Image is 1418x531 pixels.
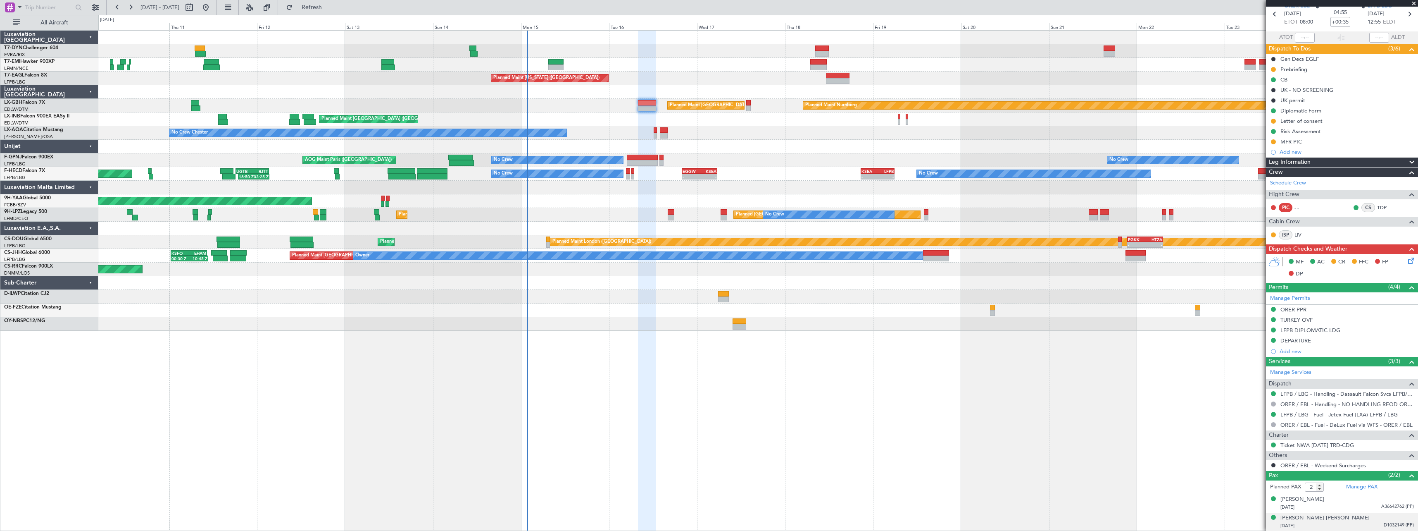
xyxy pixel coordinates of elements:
[805,99,857,112] div: Planned Maint Nurnberg
[1269,451,1287,460] span: Others
[1280,97,1305,104] div: UK permit
[1269,190,1299,199] span: Flight Crew
[1280,55,1319,62] div: Gen Decs EGLF
[4,237,52,242] a: CS-DOUGlobal 6500
[1049,23,1137,30] div: Sun 21
[1280,401,1414,408] a: ORER / EBL - Handling - NO HANDLING REQD ORER/EBL
[4,264,22,269] span: CS-RRC
[1280,348,1414,355] div: Add new
[1269,431,1289,440] span: Charter
[1269,244,1347,254] span: Dispatch Checks and Weather
[1145,237,1162,242] div: HTZA
[670,99,800,112] div: Planned Maint [GEOGRAPHIC_DATA] ([GEOGRAPHIC_DATA])
[683,169,699,174] div: EGGW
[25,1,73,14] input: Trip Number
[171,127,208,139] div: No Crew Chester
[4,209,21,214] span: 9H-LPZ
[1109,154,1128,166] div: No Crew
[697,23,785,30] div: Wed 17
[1338,258,1345,266] span: CR
[4,73,47,78] a: T7-EAGLFalcon 8X
[1280,421,1413,428] a: ORER / EBL - Fuel - DeLux Fuel via WFS - ORER / EBL
[4,120,29,126] a: EDLW/DTM
[321,113,452,125] div: Planned Maint [GEOGRAPHIC_DATA] ([GEOGRAPHIC_DATA])
[4,318,45,323] a: OY-NBSPC12/NG
[4,196,23,201] span: 9H-YAA
[4,215,28,222] a: LFMD/CEQ
[1280,411,1398,418] a: LFPB / LBG - Fuel - Jetex Fuel (LXA) LFPB / LBG
[4,114,69,119] a: LX-INBFalcon 900EX EASy II
[1269,471,1278,481] span: Pax
[494,167,513,180] div: No Crew
[4,250,22,255] span: CS-JHH
[4,45,23,50] span: T7-DYN
[552,236,651,248] div: Planned Maint London ([GEOGRAPHIC_DATA])
[1388,282,1400,291] span: (4/4)
[1280,514,1370,522] div: [PERSON_NAME] [PERSON_NAME]
[736,208,853,221] div: Planned [GEOGRAPHIC_DATA] ([GEOGRAPHIC_DATA])
[4,161,26,167] a: LFPB/LBG
[1391,33,1405,42] span: ALDT
[1280,327,1340,334] div: LFPB DIPLOMATIC LDG
[4,202,26,208] a: FCBB/BZV
[1280,76,1287,83] div: CB
[4,291,21,296] span: D-ILWP
[4,127,63,132] a: LX-AOACitation Mustang
[1280,523,1294,529] span: [DATE]
[1383,18,1396,26] span: ELDT
[295,5,329,10] span: Refresh
[140,4,179,11] span: [DATE] - [DATE]
[4,73,24,78] span: T7-EAGL
[1388,471,1400,479] span: (2/2)
[355,249,369,262] div: Owner
[1137,23,1225,30] div: Mon 22
[1295,33,1315,43] input: --:--
[1280,316,1313,323] div: TURKEY OVF
[380,236,510,248] div: Planned Maint [GEOGRAPHIC_DATA] ([GEOGRAPHIC_DATA])
[4,59,55,64] a: T7-EMIHawker 900XP
[254,174,269,179] div: 03:25 Z
[169,23,257,30] div: Thu 11
[1280,138,1302,145] div: MFR PIC
[1280,306,1306,313] div: ORER PPR
[4,237,24,242] span: CS-DOU
[1270,294,1310,303] a: Manage Permits
[609,23,697,30] div: Tue 16
[1270,179,1306,187] a: Schedule Crew
[9,16,90,29] button: All Aircraft
[4,209,47,214] a: 9H-LPZLegacy 500
[1225,23,1313,30] div: Tue 23
[1269,379,1292,389] span: Dispatch
[1280,462,1366,469] a: ORER / EBL - Weekend Surcharges
[1294,204,1313,211] div: - -
[1296,258,1304,266] span: MF
[1128,237,1145,242] div: EGKK
[699,174,716,179] div: -
[4,134,53,140] a: [PERSON_NAME]/QSA
[765,208,784,221] div: No Crew
[4,168,45,173] a: F-HECDFalcon 7X
[1388,357,1400,366] span: (3/3)
[345,23,433,30] div: Sat 13
[171,256,190,261] div: 00:30 Z
[4,318,23,323] span: OY-NBS
[1280,504,1294,510] span: [DATE]
[1382,258,1388,266] span: FP
[919,167,938,180] div: No Crew
[252,169,269,174] div: RJTT
[21,20,87,26] span: All Aircraft
[4,114,20,119] span: LX-INB
[1368,18,1381,26] span: 12:55
[4,155,22,160] span: F-GPNJ
[1269,44,1311,54] span: Dispatch To-Dos
[257,23,345,30] div: Fri 12
[4,305,21,310] span: OE-FZE
[1334,9,1347,17] span: 04:55
[4,291,49,296] a: D-ILWPCitation CJ2
[1279,230,1292,239] div: ISP
[785,23,873,30] div: Thu 18
[1384,522,1414,529] span: D1032149 (PP)
[1280,442,1354,449] a: Ticket NWA [DATE] TRD-CDG
[4,243,26,249] a: LFPB/LBG
[1145,242,1162,247] div: -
